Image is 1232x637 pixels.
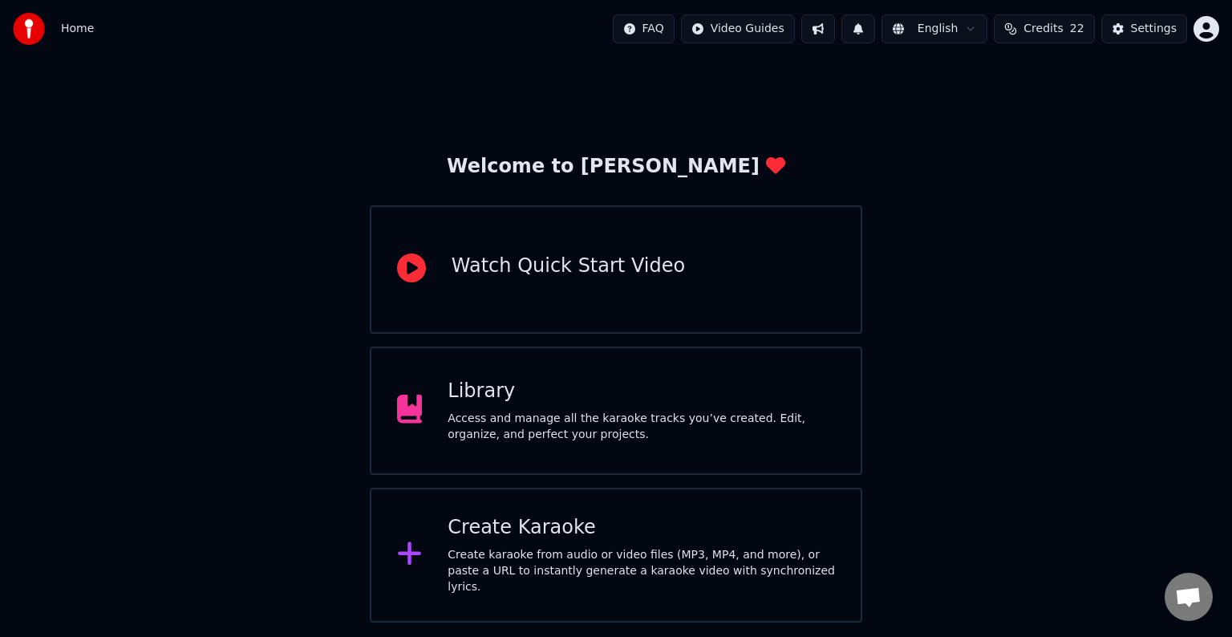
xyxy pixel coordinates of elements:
button: Credits22 [994,14,1094,43]
div: Access and manage all the karaoke tracks you’ve created. Edit, organize, and perfect your projects. [448,411,835,443]
div: Welcome to [PERSON_NAME] [447,154,785,180]
div: Create Karaoke [448,515,835,541]
span: Credits [1023,21,1063,37]
div: Library [448,379,835,404]
button: FAQ [613,14,675,43]
button: Settings [1101,14,1187,43]
div: Watch Quick Start Video [452,254,685,279]
span: 22 [1070,21,1084,37]
span: Home [61,21,94,37]
a: Open chat [1165,573,1213,621]
nav: breadcrumb [61,21,94,37]
button: Video Guides [681,14,795,43]
img: youka [13,13,45,45]
div: Create karaoke from audio or video files (MP3, MP4, and more), or paste a URL to instantly genera... [448,547,835,595]
div: Settings [1131,21,1177,37]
